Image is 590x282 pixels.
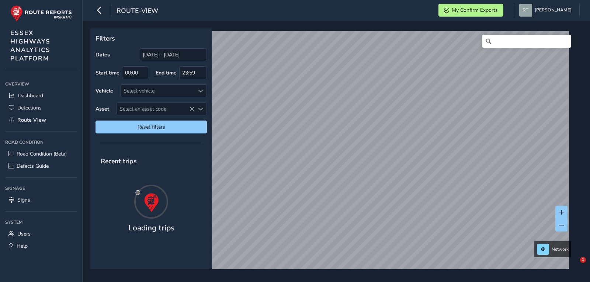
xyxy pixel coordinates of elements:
[519,4,532,17] img: diamond-layout
[5,90,77,102] a: Dashboard
[17,163,49,170] span: Defects Guide
[580,257,586,263] span: 1
[128,223,174,233] h4: Loading trips
[117,6,158,17] span: route-view
[5,194,77,206] a: Signs
[10,5,72,22] img: rr logo
[18,92,43,99] span: Dashboard
[96,69,119,76] label: Start time
[5,114,77,126] a: Route View
[5,240,77,252] a: Help
[5,102,77,114] a: Detections
[121,85,194,97] div: Select vehicle
[5,183,77,194] div: Signage
[17,104,42,111] span: Detections
[5,160,77,172] a: Defects Guide
[194,103,206,115] div: Select an asset code
[5,79,77,90] div: Overview
[5,228,77,240] a: Users
[535,4,572,17] span: [PERSON_NAME]
[452,7,498,14] span: My Confirm Exports
[5,137,77,148] div: Road Condition
[17,150,67,157] span: Road Condition (Beta)
[565,257,583,275] iframe: Intercom live chat
[5,148,77,160] a: Road Condition (Beta)
[96,34,207,43] p: Filters
[519,4,574,17] button: [PERSON_NAME]
[17,230,31,237] span: Users
[482,35,571,48] input: Search
[96,105,109,112] label: Asset
[5,217,77,228] div: System
[156,69,177,76] label: End time
[101,123,201,130] span: Reset filters
[17,116,46,123] span: Route View
[117,103,194,115] span: Select an asset code
[17,196,30,203] span: Signs
[96,51,110,58] label: Dates
[96,121,207,133] button: Reset filters
[552,246,569,252] span: Network
[93,31,569,278] canvas: Map
[96,87,113,94] label: Vehicle
[438,4,503,17] button: My Confirm Exports
[96,152,142,171] span: Recent trips
[17,243,28,250] span: Help
[10,29,51,63] span: ESSEX HIGHWAYS ANALYTICS PLATFORM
